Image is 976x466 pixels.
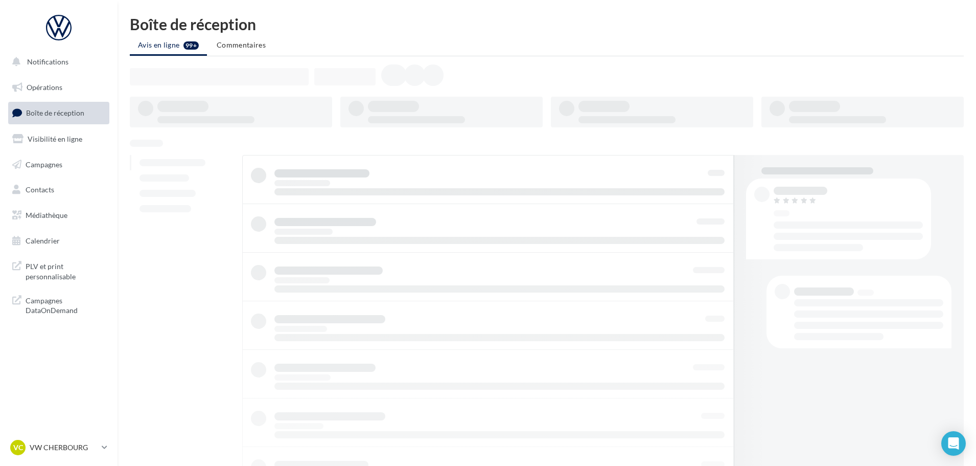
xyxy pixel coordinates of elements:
[6,179,111,201] a: Contacts
[13,442,23,453] span: VC
[130,16,964,32] div: Boîte de réception
[26,108,84,117] span: Boîte de réception
[6,51,107,73] button: Notifications
[30,442,98,453] p: VW CHERBOURG
[6,205,111,226] a: Médiathèque
[6,102,111,124] a: Boîte de réception
[6,230,111,252] a: Calendrier
[6,255,111,285] a: PLV et print personnalisable
[6,154,111,175] a: Campagnes
[26,211,67,219] span: Médiathèque
[6,290,111,320] a: Campagnes DataOnDemand
[27,57,68,66] span: Notifications
[217,40,266,49] span: Commentaires
[941,431,966,456] div: Open Intercom Messenger
[6,77,111,98] a: Opérations
[28,135,82,143] span: Visibilité en ligne
[27,83,62,92] span: Opérations
[6,128,111,150] a: Visibilité en ligne
[26,294,105,316] span: Campagnes DataOnDemand
[8,438,109,457] a: VC VW CHERBOURG
[26,236,60,245] span: Calendrier
[26,259,105,281] span: PLV et print personnalisable
[26,185,54,194] span: Contacts
[26,160,62,168] span: Campagnes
